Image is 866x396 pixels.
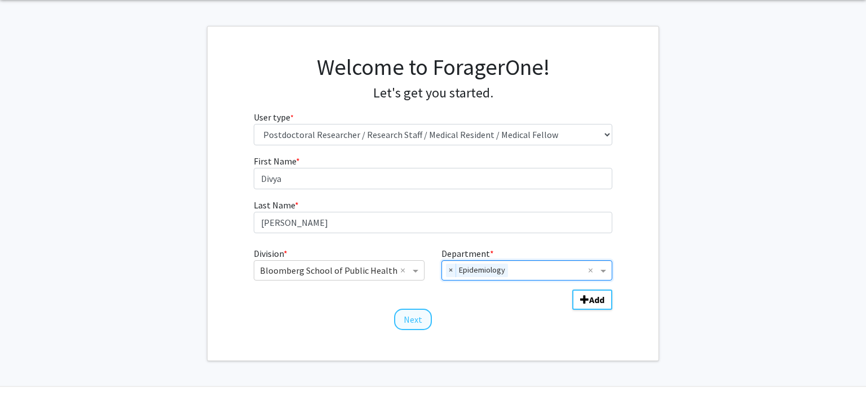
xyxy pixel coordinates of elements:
[8,345,48,388] iframe: Chat
[433,247,621,281] div: Department
[254,155,296,167] span: First Name
[394,309,432,330] button: Next
[441,260,612,281] ng-select: Department
[245,247,433,281] div: Division
[400,264,410,277] span: Clear all
[456,264,508,277] span: Epidemiology
[446,264,456,277] span: ×
[588,264,598,277] span: Clear all
[254,85,613,101] h4: Let's get you started.
[254,54,613,81] h1: Welcome to ForagerOne!
[254,199,295,211] span: Last Name
[254,110,294,124] label: User type
[254,260,425,281] ng-select: Division
[572,290,612,310] button: Add Division/Department
[589,294,604,305] b: Add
